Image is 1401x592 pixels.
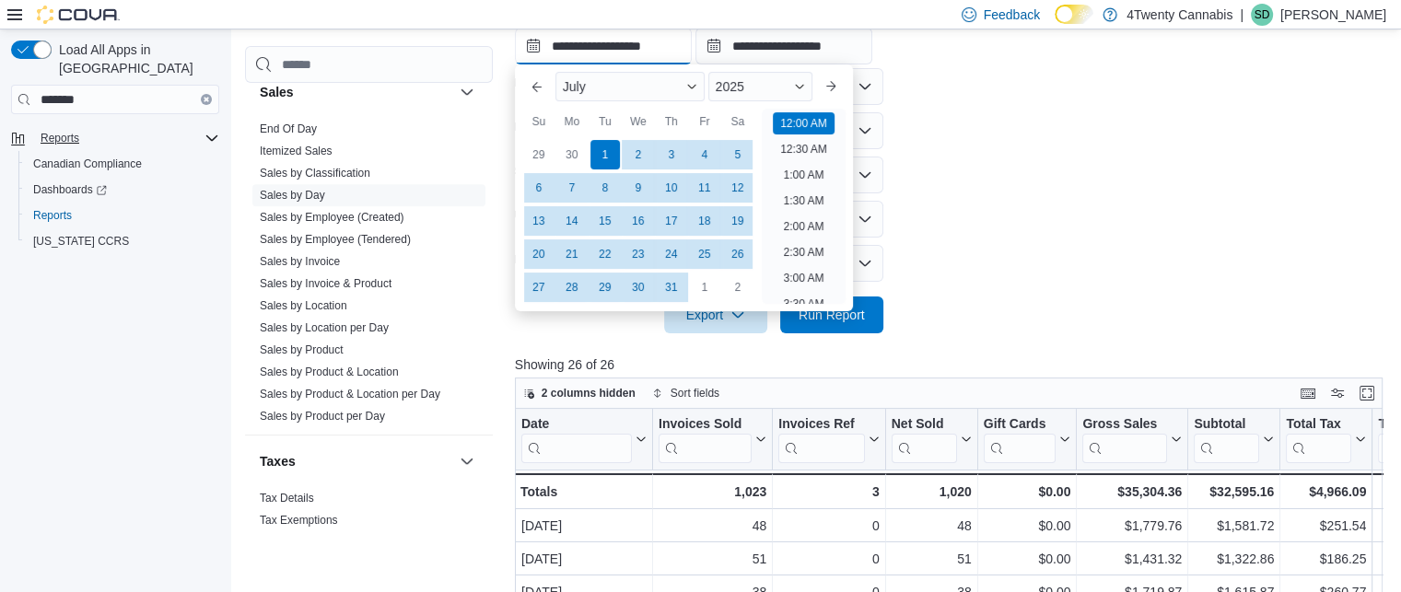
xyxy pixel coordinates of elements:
[260,492,314,505] a: Tax Details
[762,109,846,304] ul: Time
[260,232,411,247] span: Sales by Employee (Tendered)
[260,277,391,290] a: Sales by Invoice & Product
[26,204,79,226] a: Reports
[52,41,219,77] span: Load All Apps in [GEOGRAPHIC_DATA]
[1194,481,1274,503] div: $32,595.16
[26,230,136,252] a: [US_STATE] CCRS
[690,206,719,236] div: day-18
[657,273,686,302] div: day-31
[891,416,956,434] div: Net Sold
[37,6,120,24] img: Cova
[260,452,296,470] h3: Taxes
[260,167,370,180] a: Sales by Classification
[983,416,1056,463] div: Gift Card Sales
[18,228,227,254] button: [US_STATE] CCRS
[260,122,317,136] span: End Of Day
[522,138,754,304] div: July, 2025
[260,189,325,202] a: Sales by Day
[516,382,643,404] button: 2 columns hidden
[984,6,1040,24] span: Feedback
[1286,416,1366,463] button: Total Tax
[260,211,404,224] a: Sales by Employee (Created)
[260,122,317,135] a: End Of Day
[1286,416,1351,463] div: Total Tax
[260,254,340,269] span: Sales by Invoice
[260,342,344,357] span: Sales by Product
[708,72,813,101] div: Button. Open the year selector. 2025 is currently selected.
[260,388,440,400] a: Sales by Product & Location per Day
[260,210,404,225] span: Sales by Employee (Created)
[1127,4,1232,26] p: 4Twenty Cannabis
[590,273,620,302] div: day-29
[716,79,744,94] span: 2025
[260,491,314,505] span: Tax Details
[778,416,864,463] div: Invoices Ref
[260,276,391,291] span: Sales by Invoice & Product
[33,182,107,197] span: Dashboards
[456,81,478,103] button: Sales
[522,72,552,101] button: Previous Month
[891,416,971,463] button: Net Sold
[557,173,587,203] div: day-7
[776,293,831,315] li: 3:30 AM
[555,72,705,101] div: Button. Open the month selector. July is currently selected.
[260,299,347,312] a: Sales by Location
[201,94,212,105] button: Clear input
[260,452,452,470] button: Taxes
[659,515,766,537] div: 48
[524,206,554,236] div: day-13
[515,28,692,64] input: Press the down key to enter a popover containing a calendar. Press the escape key to close the po...
[557,206,587,236] div: day-14
[33,234,129,249] span: [US_STATE] CCRS
[659,481,766,503] div: 1,023
[260,233,411,246] a: Sales by Employee (Tendered)
[245,118,493,435] div: Sales
[260,298,347,313] span: Sales by Location
[664,296,767,333] button: Export
[723,206,753,236] div: day-19
[659,416,766,463] button: Invoices Sold
[657,107,686,136] div: Th
[1082,416,1182,463] button: Gross Sales
[645,382,727,404] button: Sort fields
[557,239,587,269] div: day-21
[723,140,753,169] div: day-5
[260,365,399,379] span: Sales by Product & Location
[892,515,972,537] div: 48
[260,188,325,203] span: Sales by Day
[1326,382,1348,404] button: Display options
[624,173,653,203] div: day-9
[18,151,227,177] button: Canadian Compliance
[690,273,719,302] div: day-1
[521,416,632,463] div: Date
[557,107,587,136] div: Mo
[723,239,753,269] div: day-26
[26,179,114,201] a: Dashboards
[26,153,219,175] span: Canadian Compliance
[892,548,972,570] div: 51
[590,140,620,169] div: day-1
[521,548,647,570] div: [DATE]
[33,157,142,171] span: Canadian Compliance
[1286,416,1351,434] div: Total Tax
[524,273,554,302] div: day-27
[776,267,831,289] li: 3:00 AM
[1055,24,1056,25] span: Dark Mode
[624,107,653,136] div: We
[515,355,1392,374] p: Showing 26 of 26
[624,239,653,269] div: day-23
[26,153,149,175] a: Canadian Compliance
[521,416,647,463] button: Date
[624,273,653,302] div: day-30
[891,416,956,463] div: Net Sold
[33,127,219,149] span: Reports
[26,179,219,201] span: Dashboards
[260,513,338,528] span: Tax Exemptions
[521,515,647,537] div: [DATE]
[983,416,1070,463] button: Gift Cards
[690,239,719,269] div: day-25
[723,273,753,302] div: day-2
[675,296,756,333] span: Export
[1194,416,1259,434] div: Subtotal
[260,144,333,158] span: Itemized Sales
